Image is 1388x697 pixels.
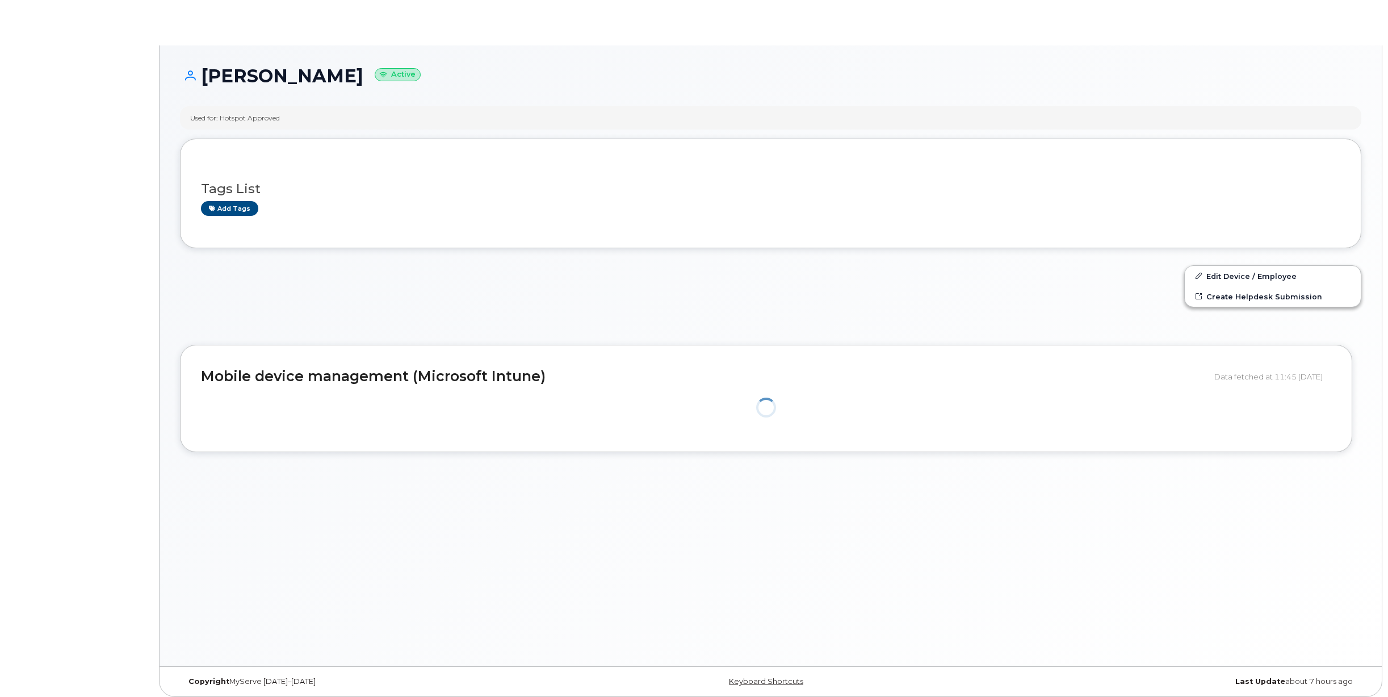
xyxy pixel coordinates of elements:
strong: Last Update [1235,677,1285,686]
div: MyServe [DATE]–[DATE] [180,677,574,686]
div: Data fetched at 11:45 [DATE] [1214,366,1331,387]
a: Create Helpdesk Submission [1185,286,1361,307]
div: Used for: Hotspot Approved [190,113,280,123]
h2: Mobile device management (Microsoft Intune) [201,369,1206,385]
small: Active [375,68,421,81]
h1: [PERSON_NAME] [180,66,1361,86]
a: Add tags [201,201,258,215]
a: Keyboard Shortcuts [729,677,803,686]
strong: Copyright [188,677,229,686]
div: about 7 hours ago [967,677,1361,686]
a: Edit Device / Employee [1185,266,1361,286]
h3: Tags List [201,182,1340,196]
